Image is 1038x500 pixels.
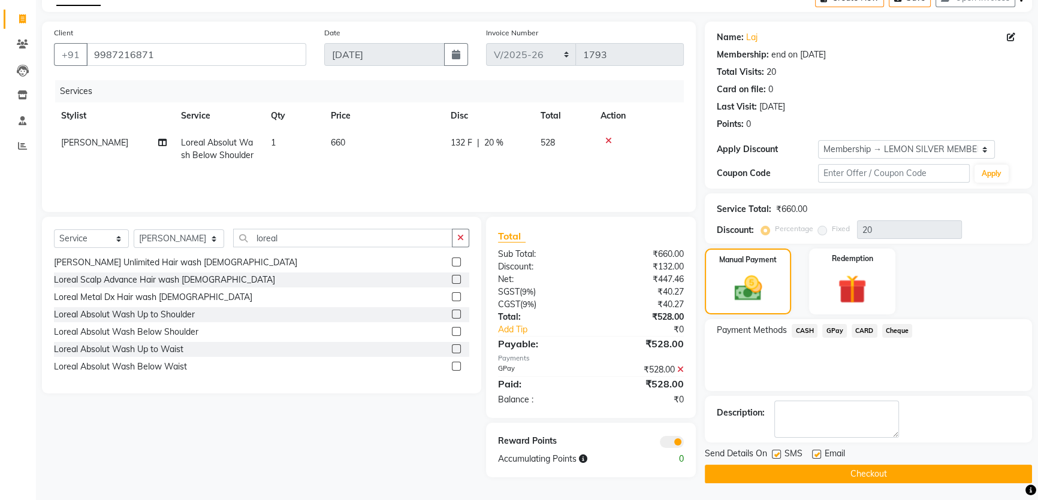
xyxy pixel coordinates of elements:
[54,43,87,66] button: +91
[489,311,591,323] div: Total:
[767,66,776,78] div: 20
[717,224,754,237] div: Discount:
[324,28,340,38] label: Date
[54,308,195,321] div: Loreal Absolut Wash Up to Shoulder
[443,102,533,129] th: Disc
[55,80,693,102] div: Services
[768,83,773,96] div: 0
[591,393,693,406] div: ₹0
[591,363,693,376] div: ₹528.00
[54,326,198,338] div: Loreal Absolut Wash Below Shoulder
[832,253,873,264] label: Redemption
[852,324,877,338] span: CARD
[489,393,591,406] div: Balance :
[181,137,254,160] span: Loreal Absolut Wash Below Shoulder
[591,311,693,323] div: ₹528.00
[489,273,591,286] div: Net:
[717,324,787,337] span: Payment Methods
[719,254,777,265] label: Manual Payment
[486,28,538,38] label: Invoice Number
[717,167,818,180] div: Coupon Code
[591,260,693,273] div: ₹132.00
[498,353,684,363] div: Payments
[717,407,765,419] div: Description:
[608,323,693,336] div: ₹0
[832,223,850,234] label: Fixed
[822,324,847,338] span: GPay
[825,447,845,462] span: Email
[829,271,876,307] img: _gift.svg
[489,248,591,260] div: Sub Total:
[717,101,757,113] div: Last Visit:
[523,299,534,309] span: 9%
[324,102,443,129] th: Price
[489,323,608,336] a: Add Tip
[498,299,520,310] span: CGST
[61,137,128,148] span: [PERSON_NAME]
[451,137,472,149] span: 132 F
[477,137,479,149] span: |
[717,66,764,78] div: Total Visits:
[489,298,591,311] div: ( )
[717,118,744,131] div: Points:
[489,286,591,298] div: ( )
[489,377,591,391] div: Paid:
[489,260,591,273] div: Discount:
[233,229,452,247] input: Search or Scan
[533,102,593,129] th: Total
[54,28,73,38] label: Client
[522,287,533,296] span: 9%
[792,324,817,338] span: CASH
[54,102,174,129] th: Stylist
[642,453,693,465] div: 0
[775,223,813,234] label: Percentage
[489,435,591,448] div: Reward Points
[717,203,771,216] div: Service Total:
[489,453,642,465] div: Accumulating Points
[818,164,970,183] input: Enter Offer / Coupon Code
[541,137,555,148] span: 528
[771,49,826,61] div: end on [DATE]
[591,286,693,298] div: ₹40.27
[591,248,693,260] div: ₹660.00
[759,101,785,113] div: [DATE]
[86,43,306,66] input: Search by Name/Mobile/Email/Code
[271,137,276,148] span: 1
[593,102,684,129] th: Action
[784,447,802,462] span: SMS
[882,324,913,338] span: Cheque
[591,273,693,286] div: ₹447.46
[484,137,503,149] span: 20 %
[726,272,771,304] img: _cash.svg
[717,143,818,156] div: Apply Discount
[54,360,187,373] div: Loreal Absolut Wash Below Waist
[174,102,264,129] th: Service
[717,31,744,44] div: Name:
[264,102,324,129] th: Qty
[331,137,345,148] span: 660
[489,363,591,376] div: GPay
[498,230,526,243] span: Total
[705,465,1032,483] button: Checkout
[705,447,767,462] span: Send Details On
[591,337,693,351] div: ₹528.00
[746,118,751,131] div: 0
[776,203,807,216] div: ₹660.00
[54,274,275,286] div: Loreal Scalp Advance Hair wash [DEMOGRAPHIC_DATA]
[498,286,520,297] span: SGST
[717,49,769,61] div: Membership:
[746,31,758,44] a: Laj
[591,377,693,391] div: ₹528.00
[54,343,183,356] div: Loreal Absolut Wash Up to Waist
[591,298,693,311] div: ₹40.27
[54,256,297,269] div: [PERSON_NAME] Unlimited Hair wash [DEMOGRAPHIC_DATA]
[489,337,591,351] div: Payable:
[717,83,766,96] div: Card on file:
[54,291,252,304] div: Loreal Metal Dx Hair wash [DEMOGRAPHIC_DATA]
[974,165,1009,183] button: Apply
